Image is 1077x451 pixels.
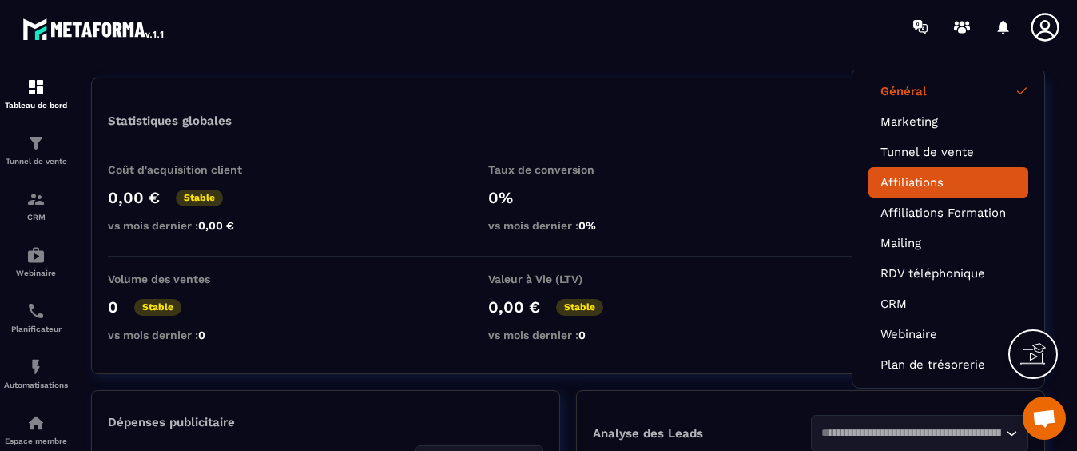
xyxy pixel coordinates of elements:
[26,78,46,97] img: formation
[1023,397,1066,440] a: Ouvrir le chat
[4,381,68,389] p: Automatisations
[488,329,648,341] p: vs mois dernier :
[26,301,46,321] img: scheduler
[26,190,46,209] img: formation
[488,297,540,317] p: 0,00 €
[880,327,1016,341] a: Webinaire
[488,219,648,232] p: vs mois dernier :
[198,329,205,341] span: 0
[108,219,268,232] p: vs mois dernier :
[880,84,1016,98] a: Général
[488,273,648,285] p: Valeur à Vie (LTV)
[880,175,1016,190] a: Affiliations
[108,163,268,176] p: Coût d'acquisition client
[4,233,68,289] a: automationsautomationsWebinaire
[821,425,1003,442] input: Search for option
[108,188,160,207] p: 0,00 €
[4,178,68,233] a: formationformationCRM
[4,437,68,445] p: Espace membre
[880,297,1016,311] a: CRM
[26,245,46,265] img: automations
[4,325,68,333] p: Planificateur
[880,266,1016,281] a: RDV téléphonique
[198,219,234,232] span: 0,00 €
[578,219,596,232] span: 0%
[4,101,68,110] p: Tableau de bord
[26,357,46,377] img: automations
[880,114,1016,129] a: Marketing
[4,289,68,345] a: schedulerschedulerPlanificateur
[4,345,68,401] a: automationsautomationsAutomatisations
[593,426,811,441] p: Analyse des Leads
[108,329,268,341] p: vs mois dernier :
[880,357,1016,372] a: Plan de trésorerie
[488,188,648,207] p: 0%
[880,145,1016,159] a: Tunnel de vente
[4,157,68,166] p: Tunnel de vente
[4,122,68,178] a: formationformationTunnel de vente
[176,190,223,206] p: Stable
[4,66,68,122] a: formationformationTableau de bord
[4,269,68,277] p: Webinaire
[880,236,1016,250] a: Mailing
[556,299,603,316] p: Stable
[108,114,232,128] p: Statistiques globales
[108,415,543,429] p: Dépenses publicitaire
[880,206,1016,220] a: Affiliations Formation
[108,297,118,317] p: 0
[26,134,46,153] img: formation
[134,299,181,316] p: Stable
[4,213,68,222] p: CRM
[488,163,648,176] p: Taux de conversion
[108,273,268,285] p: Volume des ventes
[578,329,586,341] span: 0
[26,413,46,433] img: automations
[22,14,166,43] img: logo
